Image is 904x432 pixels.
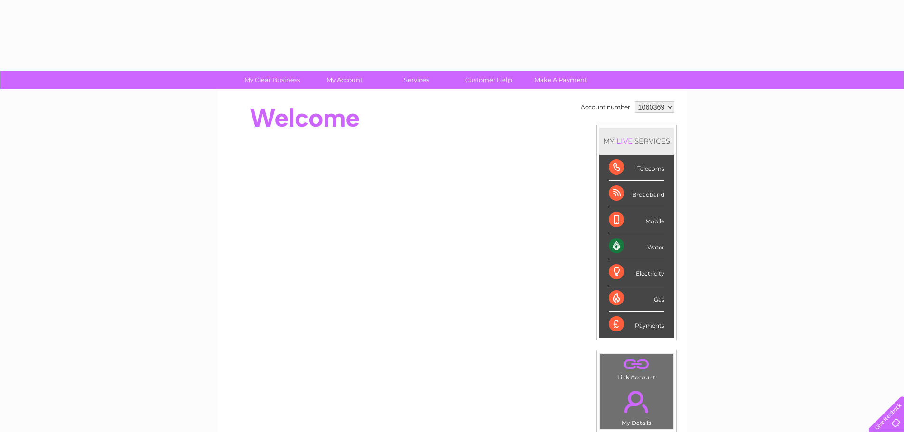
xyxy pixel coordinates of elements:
[578,99,633,115] td: Account number
[609,312,664,337] div: Payments
[609,207,664,233] div: Mobile
[600,353,673,383] td: Link Account
[609,233,664,259] div: Water
[603,356,671,373] a: .
[609,285,664,312] div: Gas
[522,71,600,89] a: Make A Payment
[599,128,674,155] div: MY SERVICES
[609,155,664,181] div: Telecoms
[609,259,664,285] div: Electricity
[603,385,671,418] a: .
[305,71,383,89] a: My Account
[377,71,456,89] a: Services
[600,383,673,429] td: My Details
[609,181,664,207] div: Broadband
[449,71,528,89] a: Customer Help
[233,71,311,89] a: My Clear Business
[615,137,634,146] div: LIVE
